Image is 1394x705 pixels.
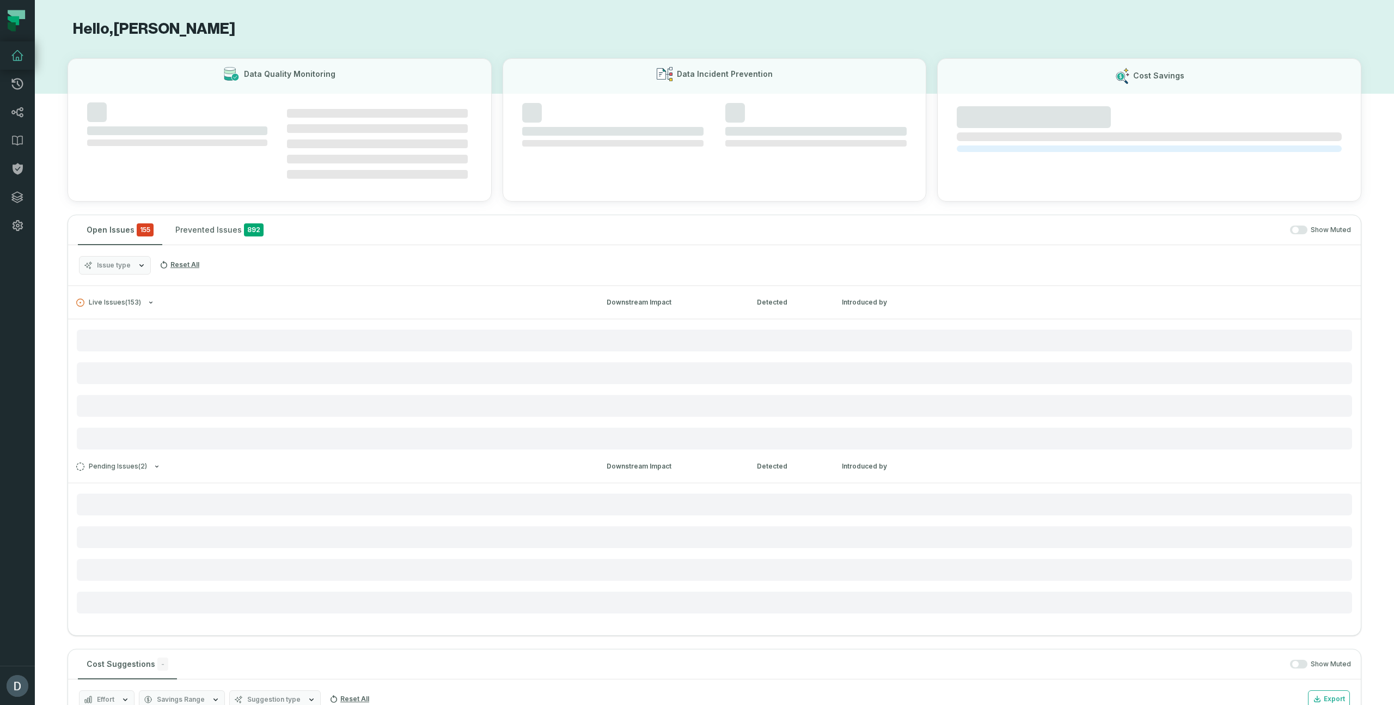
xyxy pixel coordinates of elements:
span: Savings Range [157,695,205,704]
div: Detected [757,297,822,307]
div: Downstream Impact [607,297,737,307]
div: Show Muted [181,660,1351,669]
button: Prevented Issues [167,215,272,245]
h3: Cost Savings [1133,70,1184,81]
span: Effort [97,695,114,704]
button: Open Issues [78,215,162,245]
span: critical issues and errors combined [137,223,154,236]
button: Cost Suggestions [78,649,177,679]
button: Reset All [155,256,204,274]
h3: Data Quality Monitoring [244,69,335,80]
h3: Data Incident Prevention [677,69,773,80]
div: Pending Issues(2) [68,483,1361,613]
button: Data Incident Prevention [503,58,927,202]
span: - [157,658,168,671]
span: 892 [244,223,264,236]
span: Suggestion type [247,695,301,704]
button: Live Issues(153) [76,299,587,307]
img: avatar of Daniel Lahyani [7,675,28,697]
button: Cost Savings [937,58,1361,202]
button: Pending Issues(2) [76,463,587,471]
div: Introduced by [842,297,1353,307]
button: Data Quality Monitoring [68,58,492,202]
div: Live Issues(153) [68,319,1361,449]
div: Downstream Impact [607,461,737,471]
span: Pending Issues ( 2 ) [76,463,147,471]
span: Issue type [97,261,131,270]
div: Introduced by [842,461,1353,471]
h1: Hello, [PERSON_NAME] [68,20,1361,39]
button: Issue type [79,256,151,275]
div: Detected [757,461,822,471]
span: Live Issues ( 153 ) [76,299,141,307]
div: Show Muted [277,226,1351,235]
